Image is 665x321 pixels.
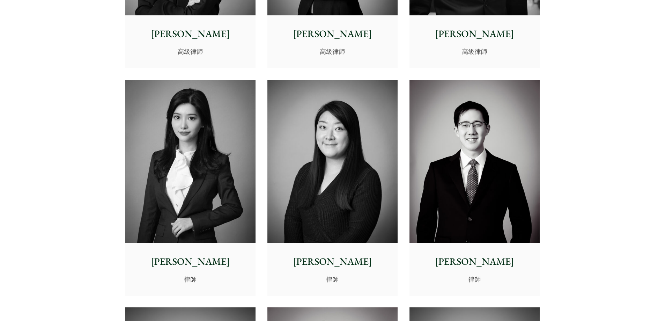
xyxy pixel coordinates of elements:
p: [PERSON_NAME] [131,254,250,269]
p: [PERSON_NAME] [131,27,250,41]
p: [PERSON_NAME] [415,254,534,269]
a: [PERSON_NAME] 律師 [409,80,540,296]
p: 律師 [273,275,392,284]
p: 高級律師 [415,47,534,56]
p: 高級律師 [273,47,392,56]
p: [PERSON_NAME] [415,27,534,41]
img: Florence Yan photo [125,80,256,243]
p: [PERSON_NAME] [273,27,392,41]
a: [PERSON_NAME] 律師 [267,80,398,296]
p: 律師 [131,275,250,284]
p: 律師 [415,275,534,284]
p: [PERSON_NAME] [273,254,392,269]
a: Florence Yan photo [PERSON_NAME] 律師 [125,80,256,296]
p: 高級律師 [131,47,250,56]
